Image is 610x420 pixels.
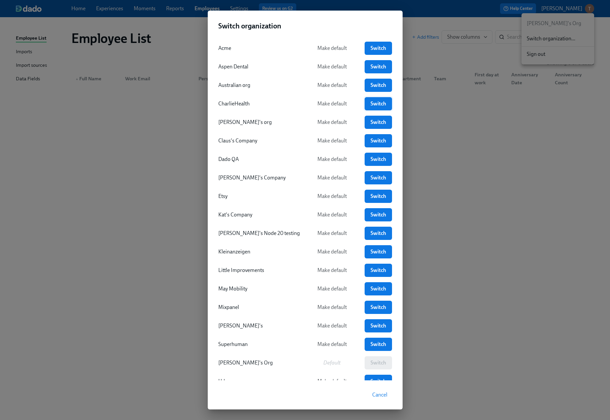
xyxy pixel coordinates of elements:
span: Make default [310,100,355,107]
button: Make default [305,375,360,388]
span: Make default [310,378,355,385]
span: Switch [369,45,387,52]
div: [PERSON_NAME]'s Node 20 testing [218,230,300,237]
span: Make default [310,304,355,311]
span: Make default [310,248,355,255]
button: Make default [305,190,360,203]
button: Make default [305,134,360,147]
div: Dado QA [218,156,300,163]
a: Switch [365,79,392,92]
span: Make default [310,193,355,200]
div: May Mobility [218,285,300,292]
span: Make default [310,323,355,329]
a: Switch [365,153,392,166]
span: Make default [310,63,355,70]
div: [PERSON_NAME]'s Org [218,359,300,366]
div: Superhuman [218,341,300,348]
a: Switch [365,375,392,388]
a: Switch [365,42,392,55]
button: Make default [305,264,360,277]
span: Cancel [372,392,387,398]
span: Switch [369,267,387,274]
span: Switch [369,100,387,107]
span: Make default [310,341,355,348]
a: Switch [365,116,392,129]
span: Switch [369,341,387,348]
a: Switch [365,301,392,314]
span: Switch [369,230,387,237]
span: Switch [369,323,387,329]
span: Switch [369,378,387,385]
span: Make default [310,82,355,89]
button: Make default [305,282,360,295]
a: Switch [365,227,392,240]
span: Switch [369,137,387,144]
a: Switch [365,319,392,332]
span: Switch [369,211,387,218]
div: Little Improvements [218,267,300,274]
button: Make default [305,319,360,332]
button: Make default [305,208,360,221]
span: Switch [369,82,387,89]
span: Make default [310,211,355,218]
button: Make default [305,301,360,314]
div: Australian org [218,82,300,89]
div: [PERSON_NAME]'s org [218,119,300,126]
div: Kleinanzeigen [218,248,300,255]
div: Acme [218,45,300,52]
div: Etsy [218,193,300,200]
button: Make default [305,42,360,55]
span: Switch [369,156,387,163]
span: Make default [310,137,355,144]
div: Aspen Dental [218,63,300,70]
span: Switch [369,286,387,292]
button: Make default [305,245,360,258]
span: Make default [310,119,355,126]
span: Make default [310,267,355,274]
a: Switch [365,282,392,295]
a: Switch [365,60,392,73]
span: Make default [310,286,355,292]
a: Switch [365,171,392,184]
button: Make default [305,60,360,73]
div: Mixpanel [218,304,300,311]
a: Switch [365,190,392,203]
button: Make default [305,338,360,351]
div: Claus's Company [218,137,300,144]
a: Switch [365,264,392,277]
a: Switch [365,97,392,110]
button: Cancel [368,388,392,401]
span: Make default [310,45,355,52]
h2: Switch organization [218,21,392,31]
span: Switch [369,193,387,200]
button: Make default [305,116,360,129]
button: Make default [305,153,360,166]
div: Kat's Company [218,211,300,218]
a: Switch [365,208,392,221]
button: Make default [305,227,360,240]
div: CharlieHealth [218,100,300,107]
a: Switch [365,245,392,258]
span: Make default [310,230,355,237]
span: Make default [310,174,355,181]
span: Switch [369,63,387,70]
span: Switch [369,248,387,255]
span: Switch [369,304,387,311]
span: Switch [369,174,387,181]
button: Make default [305,79,360,92]
span: Make default [310,156,355,163]
div: [PERSON_NAME]'s [218,322,300,329]
div: Udemy [218,378,300,385]
div: [PERSON_NAME]'s Company [218,174,300,181]
button: Make default [305,171,360,184]
button: Make default [305,97,360,110]
a: Switch [365,338,392,351]
a: Switch [365,134,392,147]
span: Switch [369,119,387,126]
